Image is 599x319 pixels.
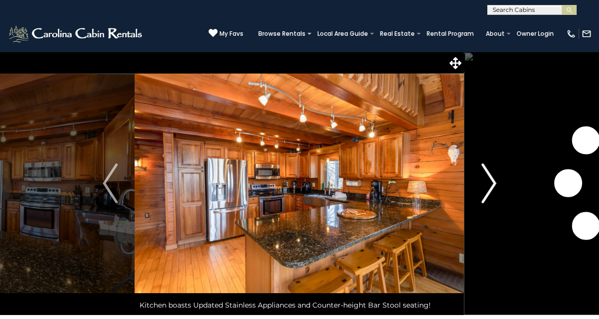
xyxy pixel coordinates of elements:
button: Previous [86,52,135,315]
a: My Favs [209,28,243,39]
img: White-1-2.png [7,24,145,44]
img: mail-regular-white.png [582,29,592,39]
a: About [481,27,510,41]
button: Next [464,52,513,315]
div: Kitchen boasts Updated Stainless Appliances and Counter-height Bar Stool seating! [135,295,464,315]
img: arrow [481,163,496,203]
a: Rental Program [422,27,479,41]
span: My Favs [220,29,243,38]
a: Real Estate [375,27,420,41]
a: Browse Rentals [253,27,310,41]
img: phone-regular-white.png [566,29,576,39]
a: Owner Login [512,27,559,41]
a: Local Area Guide [312,27,373,41]
img: arrow [103,163,118,203]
